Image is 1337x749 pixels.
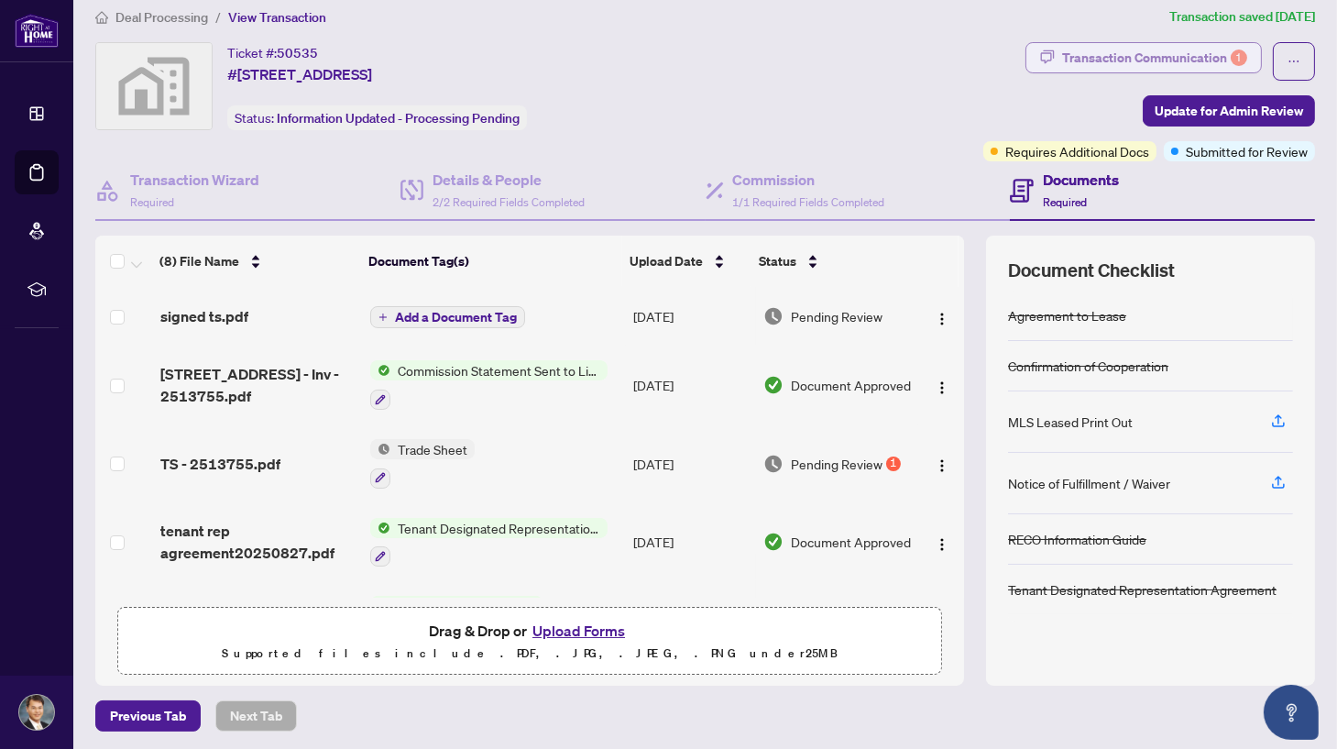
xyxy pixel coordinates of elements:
td: [DATE] [626,581,756,660]
div: Tenant Designated Representation Agreement [1008,579,1277,600]
span: 2/2 Required Fields Completed [433,195,585,209]
p: Supported files include .PDF, .JPG, .JPEG, .PNG under 25 MB [129,643,930,665]
img: Document Status [763,306,784,326]
span: TS - 2513755.pdf [160,453,280,475]
span: RECO Information Guide [390,596,543,616]
div: Ticket #: [227,42,318,63]
span: (8) File Name [159,251,239,271]
img: Logo [935,537,949,552]
th: Document Tag(s) [361,236,622,287]
li: / [215,6,221,28]
span: Drag & Drop or [429,619,630,643]
img: Status Icon [370,439,390,459]
span: Trade Sheet [390,439,475,459]
span: ellipsis [1288,55,1300,68]
th: (8) File Name [152,236,361,287]
td: [DATE] [626,424,756,503]
div: RECO Information Guide [1008,529,1146,549]
th: Status [751,236,913,287]
img: Logo [935,458,949,473]
span: home [95,11,108,24]
img: Document Status [763,454,784,474]
span: Tenant Designated Representation Agreement [390,518,608,538]
span: Requires Additional Docs [1005,141,1149,161]
h4: Details & People [433,169,585,191]
span: Pending Review [791,454,882,474]
h4: Documents [1043,169,1119,191]
span: Pending Review [791,306,882,326]
span: Required [1043,195,1087,209]
span: #[STREET_ADDRESS] [227,63,372,85]
div: Status: [227,105,527,130]
img: Document Status [763,375,784,395]
span: [STREET_ADDRESS] - Inv - 2513755.pdf [160,363,356,407]
h4: Commission [733,169,885,191]
button: Status IconRECO Information Guide [370,596,543,645]
button: Previous Tab [95,700,201,732]
img: Status Icon [370,360,390,380]
div: Transaction Communication [1062,43,1247,72]
button: Status IconTenant Designated Representation Agreement [370,518,608,567]
img: Status Icon [370,596,390,616]
button: Logo [927,449,957,479]
span: plus [378,313,388,322]
img: Status Icon [370,518,390,538]
button: Open asap [1264,685,1319,740]
button: Upload Forms [527,619,630,643]
span: Deal Processing [115,9,208,26]
span: Document Checklist [1008,258,1175,283]
span: Submitted for Review [1186,141,1308,161]
td: [DATE] [626,346,756,424]
span: Commission Statement Sent to Listing Brokerage [390,360,608,380]
img: svg%3e [96,43,212,129]
button: Logo [927,370,957,400]
button: Update for Admin Review [1143,95,1315,127]
span: Required [130,195,174,209]
img: logo [15,14,59,48]
td: [DATE] [626,287,756,346]
button: Add a Document Tag [370,306,525,328]
div: Notice of Fulfillment / Waiver [1008,473,1170,493]
button: Add a Document Tag [370,305,525,329]
img: Logo [935,380,949,395]
span: 50535 [277,45,318,61]
img: Document Status [763,532,784,552]
span: 1/1 Required Fields Completed [733,195,885,209]
div: MLS Leased Print Out [1008,412,1133,432]
span: Update for Admin Review [1155,96,1303,126]
span: Drag & Drop orUpload FormsSupported files include .PDF, .JPG, .JPEG, .PNG under25MB [118,608,941,676]
button: Transaction Communication1 [1025,42,1262,73]
h4: Transaction Wizard [130,169,259,191]
button: Logo [927,302,957,331]
button: Status IconCommission Statement Sent to Listing Brokerage [370,360,608,410]
span: signed ts.pdf [160,305,248,327]
span: Document Approved [791,375,911,395]
span: Information Updated - Processing Pending [277,110,520,127]
div: Confirmation of Cooperation [1008,356,1168,376]
span: View Transaction [228,9,326,26]
div: 1 [886,457,901,471]
span: Upload Date [630,251,703,271]
span: tenant rep agreement20250827.pdf [160,520,356,564]
span: Document Approved [791,532,911,552]
span: Previous Tab [110,701,186,731]
img: Profile Icon [19,695,54,730]
span: Add a Document Tag [395,311,517,324]
button: Status IconTrade Sheet [370,439,475,489]
button: Logo [927,527,957,556]
td: [DATE] [626,503,756,582]
th: Upload Date [622,236,751,287]
div: 1 [1231,50,1247,66]
article: Transaction saved [DATE] [1169,6,1315,28]
div: Agreement to Lease [1008,305,1126,325]
img: Logo [935,312,949,326]
span: Status [759,251,796,271]
button: Next Tab [215,700,297,732]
